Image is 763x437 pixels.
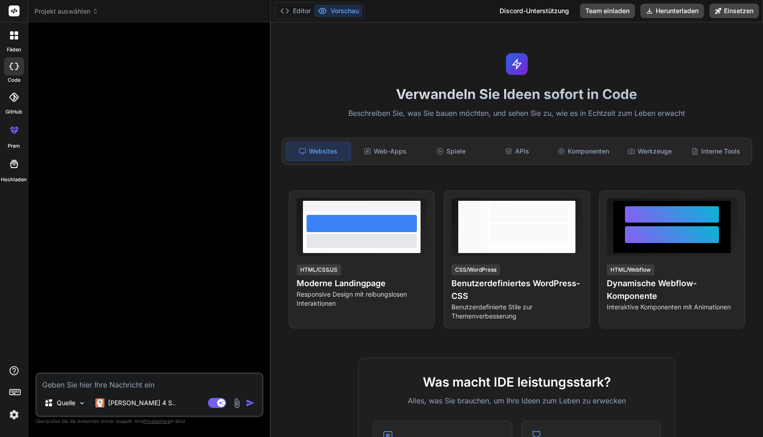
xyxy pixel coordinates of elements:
img: settings [6,407,22,422]
font: Werkzeuge [638,147,672,155]
font: Prem [8,143,20,149]
img: Anhang [232,398,242,408]
font: Alles, was Sie brauchen, um Ihre Ideen zum Leben zu erwecken [408,396,626,405]
font: Vorschau [331,7,359,15]
font: Benutzerdefinierte Stile zur Themenverbesserung [451,303,532,320]
font: Spiele [446,147,466,155]
font: Interne Tools [701,147,740,155]
font: Beschreiben Sie, was Sie bauen möchten, und sehen Sie zu, wie es in Echtzeit zum Leben erwacht [348,109,685,118]
font: Editor [293,7,311,15]
img: Symbol [246,398,255,407]
font: [PERSON_NAME] 4 S.. [108,399,176,407]
font: Verwandeln Sie Ideen sofort in Code [396,86,637,102]
font: Herunterladen [656,7,699,15]
font: Fäden [7,46,21,53]
font: Was macht IDE leistungsstark? [423,374,611,390]
img: Claude 4 Sonett [95,398,104,407]
font: Discord-Unterstützung [500,7,569,15]
font: Einsetzen [724,7,753,15]
font: Benutzerdefiniertes WordPress-CSS [451,278,580,301]
font: APIs [515,147,529,155]
font: Code [8,77,20,83]
font: Websites [309,147,337,155]
button: Editor [277,5,314,17]
font: Überprüfen Sie die Antworten immer doppelt. Ihre [35,418,143,424]
img: Modelle auswählen [78,399,86,407]
font: Hochladen [1,176,27,183]
font: Interaktive Komponenten mit Animationen [607,303,731,311]
font: Responsive Design mit reibungslosen Interaktionen [297,290,407,307]
font: HTML/Webflow [610,266,651,273]
font: Quelle [57,399,75,407]
button: Vorschau [314,5,362,17]
font: GitHub [5,109,22,115]
font: Privatsphäre [143,418,170,424]
button: Einsetzen [709,4,759,18]
font: Team einladen [585,7,629,15]
font: Web-Apps [374,147,406,155]
button: Herunterladen [640,4,704,18]
font: Dynamische Webflow-Komponente [607,278,697,301]
font: Projekt auswählen [35,7,90,15]
button: Team einladen [580,4,635,18]
font: HTML/CSS/JS [300,266,337,273]
font: Komponenten [568,147,609,155]
font: in Bind [170,418,185,424]
font: CSS/WordPress [455,266,496,273]
font: Moderne Landingpage [297,278,386,288]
